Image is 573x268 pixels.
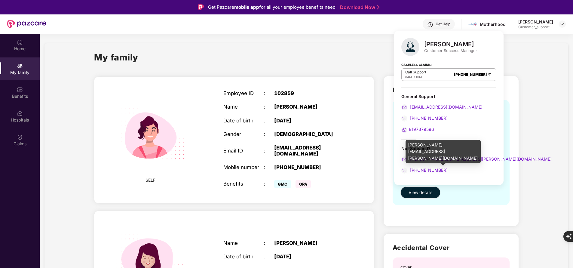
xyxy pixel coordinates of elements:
[468,20,477,29] img: motherhood%20_%20logo.png
[208,4,336,11] div: Get Pazcare for all your employee benefits need
[518,25,553,29] div: Customer_support
[17,87,23,93] img: svg+xml;base64,PHN2ZyBpZD0iQmVuZWZpdHMiIHhtbG5zPSJodHRwOi8vd3d3LnczLm9yZy8yMDAwL3N2ZyIgd2lkdGg9Ij...
[424,48,477,53] div: Customer Success Manager
[223,118,264,124] div: Date of birth
[274,118,345,124] div: [DATE]
[393,243,510,253] h2: Accidental Cover
[274,104,345,110] div: [PERSON_NAME]
[401,168,407,174] img: svg+xml;base64,PHN2ZyB4bWxucz0iaHR0cDovL3d3dy53My5vcmcvMjAwMC9zdmciIHdpZHRoPSIyMCIgaGVpZ2h0PSIyMC...
[405,75,426,79] div: -
[223,90,264,96] div: Employee ID
[17,110,23,116] img: svg+xml;base64,PHN2ZyBpZD0iSG9zcGl0YWxzIiB4bWxucz0iaHR0cDovL3d3dy53My5vcmcvMjAwMC9zdmciIHdpZHRoPS...
[400,186,440,199] button: View details
[405,75,412,79] span: 8AM
[409,168,448,173] span: [PHONE_NUMBER]
[427,22,433,28] img: svg+xml;base64,PHN2ZyBpZD0iSGVscC0zMngzMiIgeG1sbnM9Imh0dHA6Ly93d3cudzMub3JnLzIwMDAvc3ZnIiB3aWR0aD...
[401,127,434,132] a: 8197379596
[274,240,345,246] div: [PERSON_NAME]
[274,145,345,157] div: [EMAIL_ADDRESS][DOMAIN_NAME]
[377,4,379,11] img: Stroke
[274,180,291,188] span: GMC
[264,254,274,260] div: :
[274,131,345,137] div: [DEMOGRAPHIC_DATA]
[264,148,274,154] div: :
[296,180,311,188] span: GPA
[454,72,487,77] a: [PHONE_NUMBER]
[409,104,483,109] span: [EMAIL_ADDRESS][DOMAIN_NAME]
[401,104,407,110] img: svg+xml;base64,PHN2ZyB4bWxucz0iaHR0cDovL3d3dy53My5vcmcvMjAwMC9zdmciIHdpZHRoPSIyMCIgaGVpZ2h0PSIyMC...
[401,146,496,151] div: Not Satisfied?
[401,116,448,121] a: [PHONE_NUMBER]
[223,131,264,137] div: Gender
[401,94,496,99] div: General Support
[264,240,274,246] div: :
[17,134,23,140] img: svg+xml;base64,PHN2ZyBpZD0iQ2xhaW0iIHhtbG5zPSJodHRwOi8vd3d3LnczLm9yZy8yMDAwL3N2ZyIgd2lkdGg9IjIwIi...
[223,104,264,110] div: Name
[274,254,345,260] div: [DATE]
[436,22,450,26] div: Get Help
[274,90,345,96] div: 102859
[198,4,204,10] img: Logo
[401,156,407,162] img: svg+xml;base64,PHN2ZyB4bWxucz0iaHR0cDovL3d3dy53My5vcmcvMjAwMC9zdmciIHdpZHRoPSIyMCIgaGVpZ2h0PSIyMC...
[401,61,432,68] strong: Cashless Claims:
[94,51,138,64] h1: My family
[146,177,155,183] span: SELF
[264,131,274,137] div: :
[223,240,264,246] div: Name
[107,91,193,177] img: svg+xml;base64,PHN2ZyB4bWxucz0iaHR0cDovL3d3dy53My5vcmcvMjAwMC9zdmciIHdpZHRoPSIyMjQiIGhlaWdodD0iMT...
[340,4,378,11] a: Download Now
[409,189,432,196] span: View details
[406,140,481,163] div: [PERSON_NAME][EMAIL_ADDRESS][PERSON_NAME][DOMAIN_NAME]
[264,118,274,124] div: :
[264,104,274,110] div: :
[17,63,23,69] img: svg+xml;base64,PHN2ZyB3aWR0aD0iMjAiIGhlaWdodD0iMjAiIHZpZXdCb3g9IjAgMCAyMCAyMCIgZmlsbD0ibm9uZSIgeG...
[223,148,264,154] div: Email ID
[401,94,496,133] div: General Support
[223,164,264,170] div: Mobile number
[223,254,264,260] div: Date of birth
[401,104,483,109] a: [EMAIL_ADDRESS][DOMAIN_NAME]
[405,70,426,75] p: Call Support
[480,21,506,27] div: Motherhood
[518,19,553,25] div: [PERSON_NAME]
[17,39,23,45] img: svg+xml;base64,PHN2ZyBpZD0iSG9tZSIgeG1sbnM9Imh0dHA6Ly93d3cudzMub3JnLzIwMDAvc3ZnIiB3aWR0aD0iMjAiIG...
[234,4,259,10] strong: mobile app
[409,127,434,132] span: 8197379596
[401,127,407,133] img: svg+xml;base64,PHN2ZyB4bWxucz0iaHR0cDovL3d3dy53My5vcmcvMjAwMC9zdmciIHdpZHRoPSIyMCIgaGVpZ2h0PSIyMC...
[274,164,345,170] div: [PHONE_NUMBER]
[560,22,565,26] img: svg+xml;base64,PHN2ZyBpZD0iRHJvcGRvd24tMzJ4MzIiIHhtbG5zPSJodHRwOi8vd3d3LnczLm9yZy8yMDAwL3N2ZyIgd2...
[414,75,422,79] span: 11PM
[264,164,274,170] div: :
[409,116,448,121] span: [PHONE_NUMBER]
[401,156,552,162] a: [PERSON_NAME][EMAIL_ADDRESS][PERSON_NAME][DOMAIN_NAME]
[424,41,477,48] div: [PERSON_NAME]
[223,181,264,187] div: Benefits
[264,90,274,96] div: :
[401,168,448,173] a: [PHONE_NUMBER]
[401,146,496,174] div: Not Satisfied?
[264,181,274,187] div: :
[7,20,46,28] img: New Pazcare Logo
[401,116,407,122] img: svg+xml;base64,PHN2ZyB4bWxucz0iaHR0cDovL3d3dy53My5vcmcvMjAwMC9zdmciIHdpZHRoPSIyMCIgaGVpZ2h0PSIyMC...
[488,72,492,77] img: Clipboard Icon
[401,38,419,56] img: svg+xml;base64,PHN2ZyB4bWxucz0iaHR0cDovL3d3dy53My5vcmcvMjAwMC9zdmciIHhtbG5zOnhsaW5rPSJodHRwOi8vd3...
